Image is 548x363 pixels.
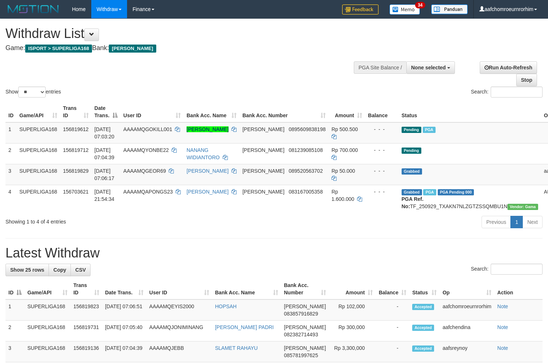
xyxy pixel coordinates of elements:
[329,279,376,299] th: Amount: activate to sort column ascending
[102,299,146,321] td: [DATE] 07:06:51
[16,185,60,213] td: SUPERLIGA168
[480,61,537,74] a: Run Auto-Refresh
[123,168,166,174] span: AAAAMQGEOR69
[242,147,284,153] span: [PERSON_NAME]
[63,126,89,132] span: 156819612
[60,102,92,122] th: Trans ID: activate to sort column ascending
[24,299,70,321] td: SUPERLIGA168
[187,126,229,132] a: [PERSON_NAME]
[332,168,355,174] span: Rp 50.000
[16,164,60,185] td: SUPERLIGA168
[5,45,358,52] h4: Game: Bank:
[215,303,237,309] a: HOPSAH
[507,204,538,210] span: Vendor URL: https://trx31.1velocity.biz
[63,147,89,153] span: 156819712
[16,102,60,122] th: Game/API: activate to sort column ascending
[5,246,543,260] h1: Latest Withdraw
[402,148,421,154] span: Pending
[376,299,409,321] td: -
[491,87,543,98] input: Search:
[284,324,326,330] span: [PERSON_NAME]
[376,321,409,341] td: -
[482,216,511,228] a: Previous
[109,45,156,53] span: [PERSON_NAME]
[438,189,474,195] span: PGA Pending
[494,279,543,299] th: Action
[95,168,115,181] span: [DATE] 07:06:17
[123,189,173,195] span: AAAAMQAPONGS23
[368,188,396,195] div: - - -
[412,304,434,310] span: Accepted
[354,61,406,74] div: PGA Site Balance /
[215,324,274,330] a: [PERSON_NAME] PADRI
[187,147,220,160] a: NANANG WIDIANTORO
[18,87,46,98] select: Showentries
[123,147,169,153] span: AAAAMQYONBE22
[329,299,376,321] td: Rp 102,000
[146,321,212,341] td: AAAAMQJONIMINANG
[415,2,425,8] span: 34
[411,65,446,70] span: None selected
[70,264,91,276] a: CSV
[120,102,184,122] th: User ID: activate to sort column ascending
[510,216,523,228] a: 1
[92,102,120,122] th: Date Trans.: activate to sort column descending
[187,189,229,195] a: [PERSON_NAME]
[497,345,508,351] a: Note
[402,196,424,209] b: PGA Ref. No:
[440,321,494,341] td: aafchendina
[423,189,436,195] span: Marked by aafchhiseyha
[123,126,172,132] span: AAAAMQGOKILL001
[102,321,146,341] td: [DATE] 07:05:40
[5,26,358,41] h1: Withdraw List
[5,341,24,362] td: 3
[5,122,16,144] td: 1
[16,143,60,164] td: SUPERLIGA168
[440,341,494,362] td: aafsreynoy
[53,267,66,273] span: Copy
[368,146,396,154] div: - - -
[284,352,318,358] span: Copy 085781997625 to clipboard
[63,168,89,174] span: 156819829
[146,299,212,321] td: AAAAMQEYIS2000
[95,147,115,160] span: [DATE] 07:04:39
[471,264,543,275] label: Search:
[24,341,70,362] td: SUPERLIGA168
[365,102,399,122] th: Balance
[516,74,537,86] a: Stop
[5,4,61,15] img: MOTION_logo.png
[25,45,92,53] span: ISPORT > SUPERLIGA168
[522,216,543,228] a: Next
[368,126,396,133] div: - - -
[402,127,421,133] span: Pending
[49,264,71,276] a: Copy
[187,168,229,174] a: [PERSON_NAME]
[409,279,440,299] th: Status: activate to sort column ascending
[242,126,284,132] span: [PERSON_NAME]
[289,168,323,174] span: Copy 089520563702 to clipboard
[146,341,212,362] td: AAAAMQJEBB
[289,147,323,153] span: Copy 081239085108 to clipboard
[5,299,24,321] td: 1
[239,102,329,122] th: Bank Acc. Number: activate to sort column ascending
[242,168,284,174] span: [PERSON_NAME]
[329,341,376,362] td: Rp 3,300,000
[63,189,89,195] span: 156703621
[102,279,146,299] th: Date Trans.: activate to sort column ascending
[329,321,376,341] td: Rp 300,000
[390,4,420,15] img: Button%20Memo.svg
[440,279,494,299] th: Op: activate to sort column ascending
[284,303,326,309] span: [PERSON_NAME]
[24,321,70,341] td: SUPERLIGA168
[368,167,396,175] div: - - -
[70,341,102,362] td: 156819136
[95,126,115,140] span: [DATE] 07:03:20
[402,168,422,175] span: Grabbed
[95,189,115,202] span: [DATE] 21:54:34
[212,279,281,299] th: Bank Acc. Name: activate to sort column ascending
[10,267,44,273] span: Show 25 rows
[184,102,239,122] th: Bank Acc. Name: activate to sort column ascending
[242,189,284,195] span: [PERSON_NAME]
[471,87,543,98] label: Search:
[281,279,329,299] th: Bank Acc. Number: activate to sort column ascending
